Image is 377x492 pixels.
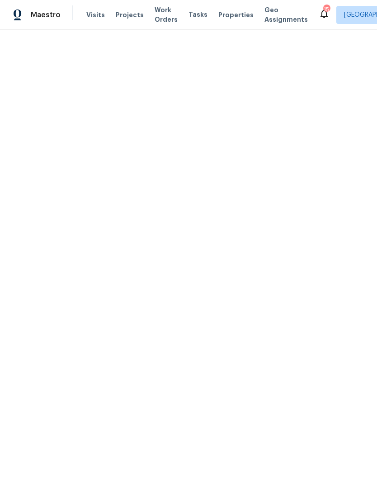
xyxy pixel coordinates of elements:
[264,5,308,24] span: Geo Assignments
[188,11,207,18] span: Tasks
[323,5,330,14] div: 15
[86,10,105,20] span: Visits
[155,5,178,24] span: Work Orders
[31,10,61,20] span: Maestro
[116,10,144,20] span: Projects
[218,10,254,20] span: Properties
